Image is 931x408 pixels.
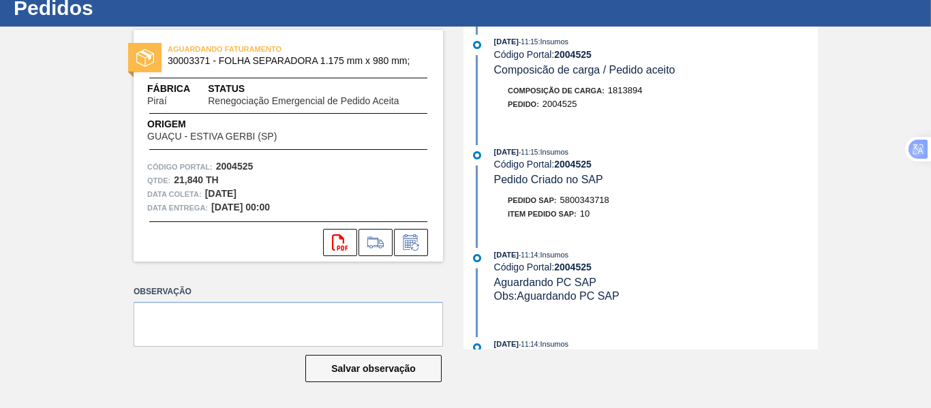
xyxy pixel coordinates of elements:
span: Origem [147,117,316,131]
span: [DATE] [494,37,519,46]
strong: [DATE] 00:00 [211,202,270,213]
span: : Insumos [538,148,568,156]
img: atual [473,254,481,262]
span: 2004525 [543,99,577,109]
span: Composição de Carga : [508,87,605,95]
span: - 11:14 [519,341,538,348]
span: [DATE] [494,251,519,259]
span: : Insumos [538,37,568,46]
span: Obs: Aguardando PC SAP [494,290,620,302]
span: Fábrica [147,82,208,96]
img: atual [473,151,481,159]
span: - 11:14 [519,251,538,259]
span: - 11:15 [519,38,538,46]
span: Data entrega: [147,201,208,215]
span: Aguardando PC SAP [494,277,596,288]
span: Composicão de carga / Pedido aceito [494,64,675,76]
span: [DATE] [494,340,519,348]
span: AGUARDANDO FATURAMENTO [168,42,358,56]
strong: 2004525 [216,161,254,172]
strong: 2004525 [554,262,592,272]
span: [DATE] [494,148,519,156]
strong: 2004525 [554,159,592,170]
span: GUAÇU - ESTIVA GERBI (SP) [147,131,277,142]
span: Status [208,82,429,96]
span: - 11:15 [519,148,538,156]
img: atual [473,343,481,351]
strong: [DATE] [205,188,236,199]
span: Qtde : [147,174,170,187]
span: Pedido Criado no SAP [494,174,603,185]
span: : Insumos [538,340,568,348]
span: 10 [580,208,590,219]
button: Salvar observação [305,355,442,382]
span: Código Portal: [147,160,213,174]
img: status [136,49,154,67]
div: Código Portal: [494,159,818,170]
div: Abrir arquivo PDF [323,229,357,256]
span: 30003371 - FOLHA SEPARADORA 1.175 mm x 980 mm; [168,56,415,66]
span: 1813894 [608,85,643,95]
strong: 2004525 [554,49,592,60]
img: atual [473,41,481,49]
span: Renegociação Emergencial de Pedido Aceita [208,96,399,106]
div: Informar alteração no pedido [394,229,428,256]
span: Data coleta: [147,187,202,201]
strong: 21,840 TH [174,174,218,185]
span: 5800343718 [560,195,609,205]
span: Pedido : [508,100,539,108]
div: Código Portal: [494,262,818,272]
span: Piraí [147,96,167,106]
div: Código Portal: [494,49,818,60]
div: Ir para Composição de Carga [358,229,393,256]
span: Pedido SAP: [508,196,557,204]
label: Observação [134,282,443,302]
span: Item pedido SAP: [508,210,577,218]
span: : Insumos [538,251,568,259]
